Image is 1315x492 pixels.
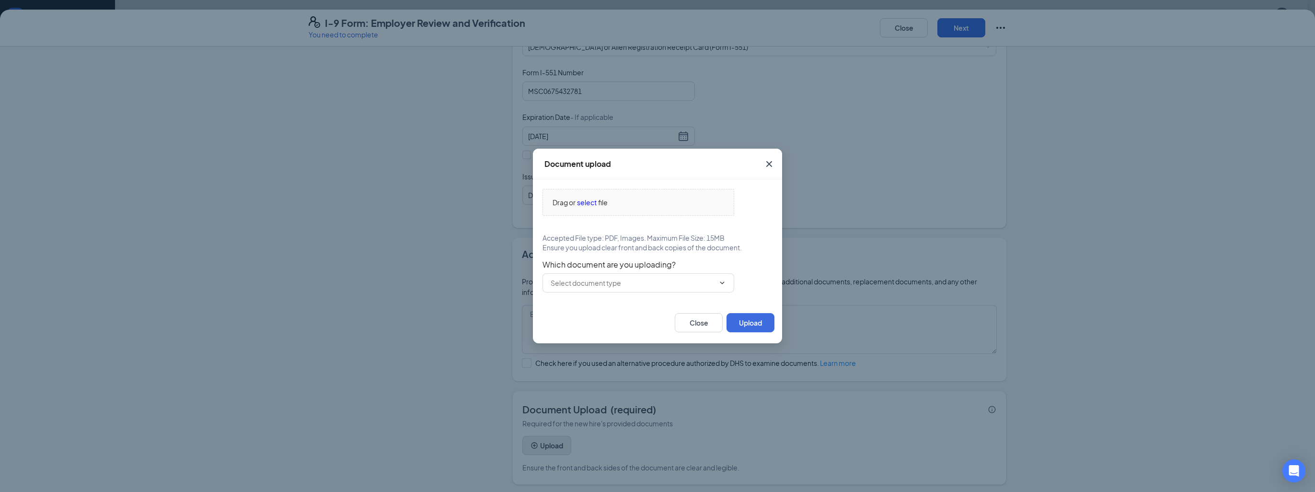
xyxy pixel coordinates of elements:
span: select [577,197,597,208]
span: file [598,197,608,208]
div: Document upload [544,159,611,169]
button: Close [675,313,723,332]
button: Upload [727,313,774,332]
input: Select document type [551,278,715,288]
span: Accepted File type: PDF, Images. Maximum File Size: 15MB [542,233,725,243]
button: Close [756,149,782,179]
span: Which document are you uploading? [542,260,773,269]
span: Drag orselectfile [543,189,734,215]
svg: Cross [763,158,775,170]
span: Ensure you upload clear front and back copies of the document. [542,243,742,252]
svg: ChevronDown [718,279,726,287]
span: Drag or [553,197,576,208]
div: Open Intercom Messenger [1282,459,1305,482]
